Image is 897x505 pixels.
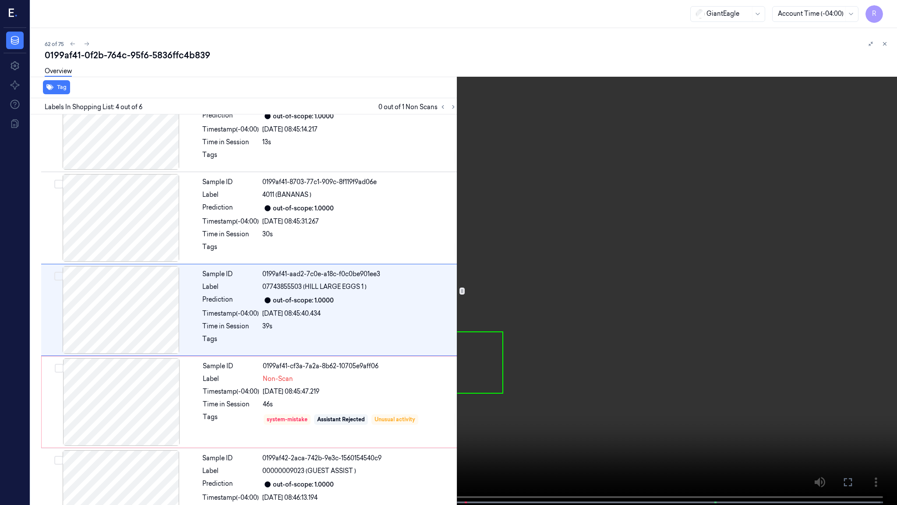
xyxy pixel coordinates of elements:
div: Time in Session [202,138,259,147]
div: Timestamp (-04:00) [202,309,259,318]
div: [DATE] 08:45:40.434 [262,309,457,318]
div: Prediction [202,111,259,121]
div: Unusual activity [374,416,415,423]
span: 62 of 75 [45,40,64,48]
span: Non-Scan [263,374,293,384]
div: 0199af41-8703-77c1-909c-8f119f9ad06e [262,178,457,187]
button: R [865,5,883,23]
button: Select row [54,456,63,465]
div: [DATE] 08:45:14.217 [262,125,457,134]
button: Tag [43,80,70,94]
div: Sample ID [202,454,259,463]
div: Sample ID [202,270,259,279]
div: 39s [262,322,457,331]
div: out-of-scope: 1.0000 [273,480,334,489]
div: Time in Session [203,400,259,409]
div: 0199af42-2aca-742b-9e3c-1560154540c9 [262,454,457,463]
div: Timestamp (-04:00) [202,493,259,502]
div: [DATE] 08:46:13.194 [262,493,457,502]
div: Label [203,374,259,384]
div: Tags [202,242,259,256]
div: out-of-scope: 1.0000 [273,204,334,213]
button: Select row [54,272,63,281]
span: 07743855503 (HILL LARGE EGGS 1 ) [262,282,367,292]
button: Select row [54,180,63,188]
div: Prediction [202,295,259,306]
span: 0 out of 1 Non Scans [378,102,459,112]
div: out-of-scope: 1.0000 [273,296,334,305]
div: Tags [203,413,259,427]
div: 0199af41-aad2-7c0e-a18c-f0c0be901ee3 [262,270,457,279]
div: Label [202,282,259,292]
a: Overview [45,67,72,77]
div: Time in Session [202,322,259,331]
div: Prediction [202,203,259,213]
span: 4011 (BANANAS ) [262,190,311,199]
div: [DATE] 08:45:31.267 [262,217,457,226]
div: Timestamp (-04:00) [202,217,259,226]
div: 13s [262,138,457,147]
div: Label [202,466,259,476]
div: Sample ID [202,178,259,187]
span: Labels In Shopping List: 4 out of 6 [45,103,142,112]
div: [DATE] 08:45:47.219 [263,387,456,396]
div: Timestamp (-04:00) [203,387,259,396]
div: Label [202,190,259,199]
button: Select row [55,364,64,373]
div: 0199af41-cf3a-7a2a-8b62-10705e9aff06 [263,362,456,371]
div: Tags [202,150,259,164]
span: 00000009023 (GUEST ASSIST ) [262,466,356,476]
div: Prediction [202,479,259,490]
div: out-of-scope: 1.0000 [273,112,334,121]
div: 30s [262,230,457,239]
div: 0199af41-0f2b-764c-95f6-5836ffc4b839 [45,49,890,61]
div: Tags [202,334,259,349]
div: Sample ID [203,362,259,371]
div: Time in Session [202,230,259,239]
div: 46s [263,400,456,409]
div: system-mistake [267,416,307,423]
div: Assistant Rejected [317,416,365,423]
div: Timestamp (-04:00) [202,125,259,134]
